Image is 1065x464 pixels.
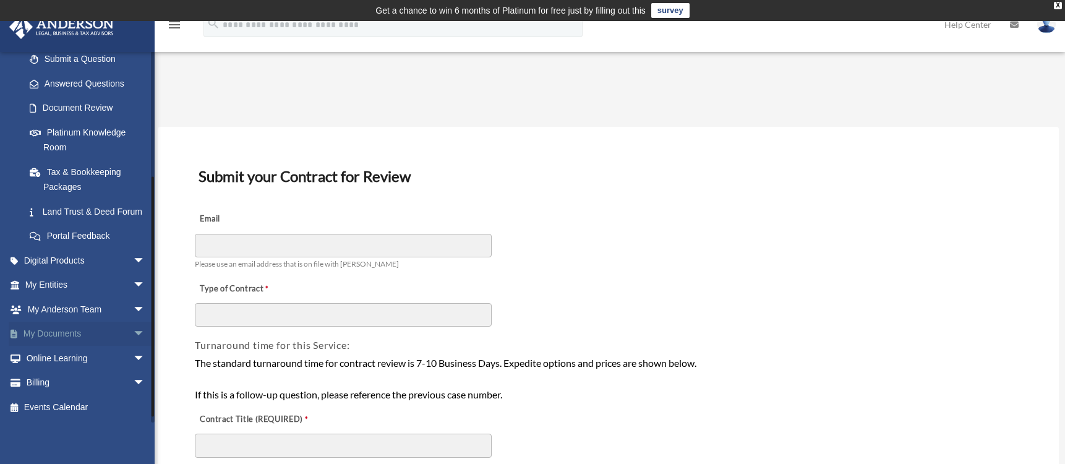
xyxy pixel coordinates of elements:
[133,322,158,347] span: arrow_drop_down
[195,259,399,269] span: Please use an email address that is on file with [PERSON_NAME]
[167,17,182,32] i: menu
[194,163,1022,189] h3: Submit your Contract for Review
[195,339,349,351] span: Turnaround time for this Service:
[9,297,164,322] a: My Anderson Teamarrow_drop_down
[17,160,164,199] a: Tax & Bookkeeping Packages
[17,71,164,96] a: Answered Questions
[133,346,158,371] span: arrow_drop_down
[375,3,646,18] div: Get a chance to win 6 months of Platinum for free just by filling out this
[17,120,164,160] a: Platinum Knowledge Room
[9,273,164,298] a: My Entitiesarrow_drop_down
[9,346,164,371] a: Online Learningarrow_drop_down
[9,322,164,346] a: My Documentsarrow_drop_down
[133,248,158,273] span: arrow_drop_down
[17,96,158,121] a: Document Review
[195,411,319,428] label: Contract Title (REQUIRED)
[133,371,158,396] span: arrow_drop_down
[207,17,220,30] i: search
[17,47,164,72] a: Submit a Question
[17,224,164,249] a: Portal Feedback
[9,395,164,419] a: Events Calendar
[9,248,164,273] a: Digital Productsarrow_drop_down
[133,297,158,322] span: arrow_drop_down
[133,273,158,298] span: arrow_drop_down
[651,3,690,18] a: survey
[1037,15,1056,33] img: User Pic
[195,280,319,298] label: Type of Contract
[167,22,182,32] a: menu
[195,211,319,228] label: Email
[17,199,164,224] a: Land Trust & Deed Forum
[6,15,118,39] img: Anderson Advisors Platinum Portal
[195,355,1021,403] div: The standard turnaround time for contract review is 7-10 Business Days. Expedite options and pric...
[9,371,164,395] a: Billingarrow_drop_down
[1054,2,1062,9] div: close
